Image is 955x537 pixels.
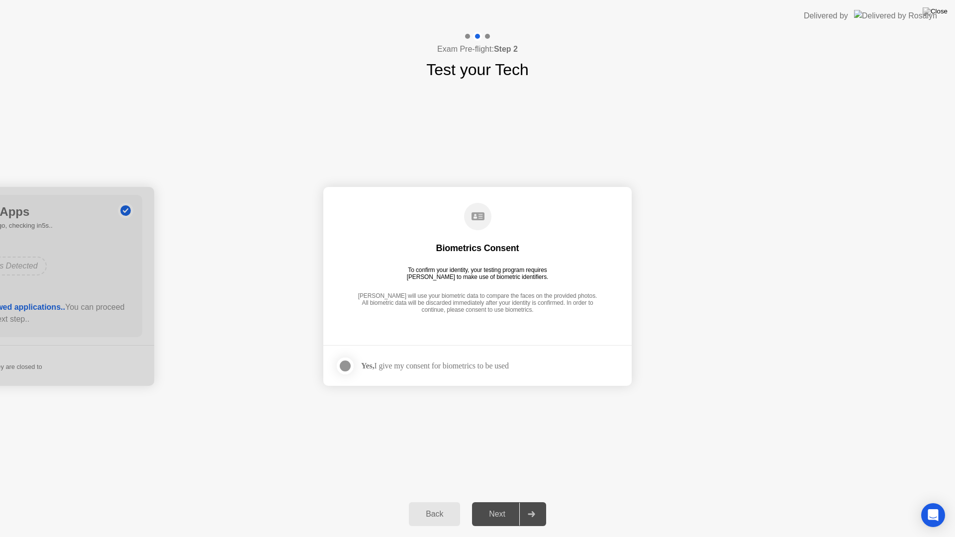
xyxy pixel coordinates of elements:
b: Step 2 [494,45,518,53]
div: Open Intercom Messenger [921,503,945,527]
div: Back [412,510,457,519]
h4: Exam Pre-flight: [437,43,518,55]
div: Next [475,510,519,519]
img: Close [923,7,948,15]
div: [PERSON_NAME] will use your biometric data to compare the faces on the provided photos. All biome... [355,292,600,315]
h1: Test your Tech [426,58,529,82]
img: Delivered by Rosalyn [854,10,937,21]
button: Next [472,502,546,526]
div: Biometrics Consent [436,242,519,254]
div: To confirm your identity, your testing program requires [PERSON_NAME] to make use of biometric id... [403,267,553,280]
button: Back [409,502,460,526]
div: I give my consent for biometrics to be used [361,361,509,370]
strong: Yes, [361,361,374,370]
div: Delivered by [804,10,848,22]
